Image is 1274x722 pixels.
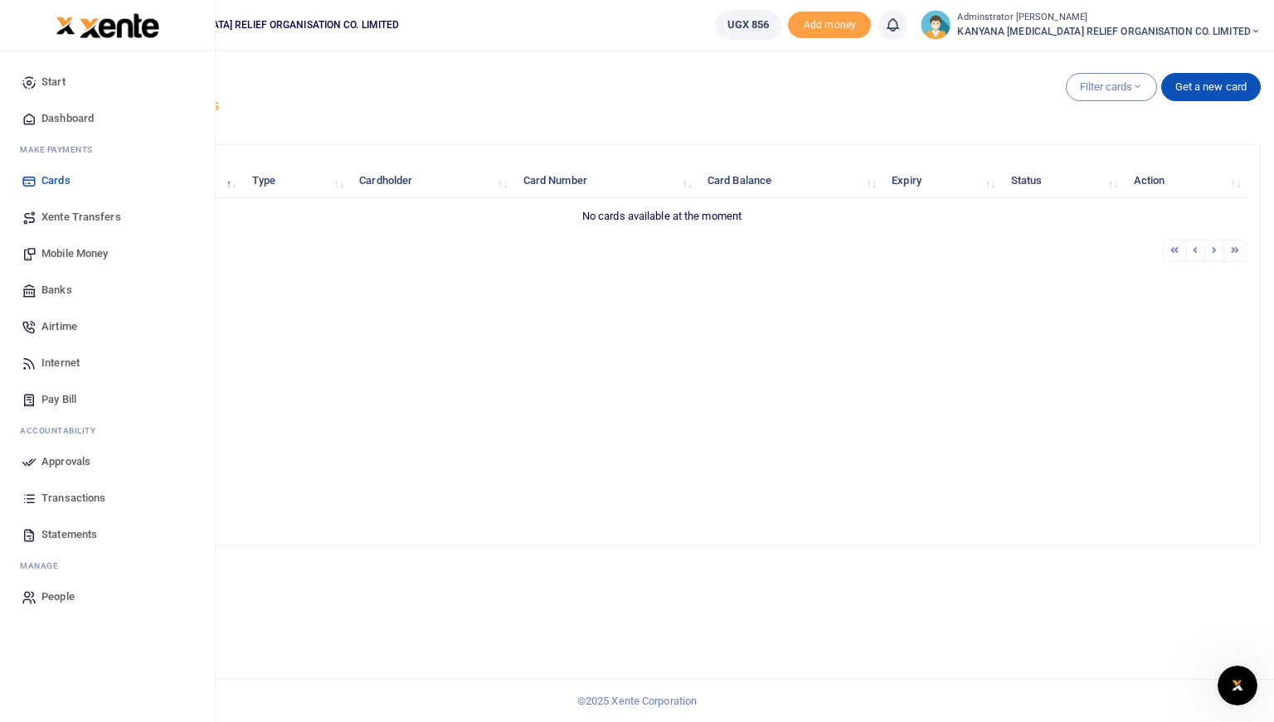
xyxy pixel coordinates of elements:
div: We'll be back online [DATE] [34,322,277,339]
div: Profile image for IbrahimHello, We apologize for the delayed response. Kindly note that we are cu... [17,220,314,281]
button: Help [221,517,332,584]
a: Banks [13,272,202,308]
div: Send us a messageWe'll be back online [DATE] [17,290,315,353]
div: Understand the Xente product [24,409,308,439]
th: Type: activate to sort column ascending [242,163,350,199]
a: Start [13,64,202,100]
div: Profile image for Ibrahim [226,27,259,60]
div: Recent messageProfile image for IbrahimHello, We apologize for the delayed response. Kindly note ... [17,195,315,282]
th: Cardholder: activate to sort column ascending [350,163,514,199]
a: Internet [13,345,202,381]
th: Card Balance: activate to sort column ascending [698,163,883,199]
h4: Cards [63,71,1261,90]
h5: Virtual and Physical cards [63,98,1261,114]
li: M [13,553,202,579]
a: Airtime [13,308,202,345]
div: Send us a message [34,304,277,322]
a: Add money [788,17,871,30]
span: Transactions [41,490,105,506]
a: Get a new card [1161,73,1261,101]
li: Ac [13,418,202,443]
span: Messages [138,559,195,570]
span: Add money [788,12,871,39]
div: How to Make an Account-to-Account Transfer on Xente [24,439,308,487]
div: Close [285,27,315,56]
td: No cards available at the moment [77,198,1247,233]
span: KANYANA [MEDICAL_DATA] RELIEF ORGANISATION CO. LIMITED [957,24,1261,39]
span: Statements [41,526,97,543]
button: Messages [110,517,221,584]
p: How can we help? [33,146,299,174]
span: Start [41,74,66,90]
span: Banks [41,282,72,298]
span: Hello, We apologize for the delayed response. Kindly note that we are currently reviewing the cre... [74,235,912,248]
a: Dashboard [13,100,202,137]
span: Mobile Money [41,245,108,262]
li: M [13,137,202,162]
span: countability [32,424,95,437]
a: profile-user Adminstrator [PERSON_NAME] KANYANA [MEDICAL_DATA] RELIEF ORGANISATION CO. LIMITED [921,10,1261,40]
a: People [13,579,202,615]
span: People [41,589,75,605]
li: Wallet ballance [708,10,789,40]
a: Pay Bill [13,381,202,418]
div: Profile image for Violin [194,27,227,60]
p: Hi Adminstrator 👋 [33,118,299,146]
span: Cards [41,172,71,189]
a: Cards [13,162,202,199]
small: Adminstrator [PERSON_NAME] [957,11,1261,25]
div: Showing 0 to 0 of 0 entries [77,238,558,264]
a: logo-small logo-large logo-large [56,18,160,31]
a: Approvals [13,443,202,480]
a: Mobile Money [13,235,202,272]
span: KANYANA [MEDICAL_DATA] RELIEF ORGANISATION CO. LIMITED [100,17,406,32]
div: Understand the Xente product [34,415,278,433]
img: logo-small [56,16,75,36]
span: ake Payments [28,143,93,156]
span: Approvals [41,453,90,470]
a: Statements [13,516,202,553]
button: Filter cards [1066,73,1157,101]
img: Profile image for Francis [163,27,196,60]
div: How to Make an Account-to-Account Transfer on Xente [34,446,278,481]
span: Xente Transfers [41,209,121,225]
li: Toup your wallet [788,12,871,39]
th: Status: activate to sort column ascending [1002,163,1125,199]
th: Card Number: activate to sort column ascending [514,163,698,199]
th: Expiry: activate to sort column ascending [883,163,1002,199]
div: • [DATE] [173,250,220,268]
span: Help [263,559,289,570]
iframe: Intercom live chat [1218,666,1257,705]
img: logo-large [80,13,160,38]
span: Home [36,559,74,570]
a: Xente Transfers [13,199,202,235]
th: Action: activate to sort column ascending [1124,163,1247,199]
div: Recent message [34,209,298,226]
span: Search for help [34,377,134,395]
span: Internet [41,355,80,371]
span: Airtime [41,318,77,335]
button: Search for help [24,369,308,402]
span: UGX 856 [727,17,770,33]
img: logo [33,31,60,58]
span: Pay Bill [41,391,76,408]
img: profile-user [921,10,951,40]
a: UGX 856 [715,10,782,40]
div: Profile image for Ibrahim [34,234,67,267]
span: Dashboard [41,110,94,127]
div: [PERSON_NAME] [74,250,170,268]
a: Transactions [13,480,202,516]
span: anage [28,560,59,572]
